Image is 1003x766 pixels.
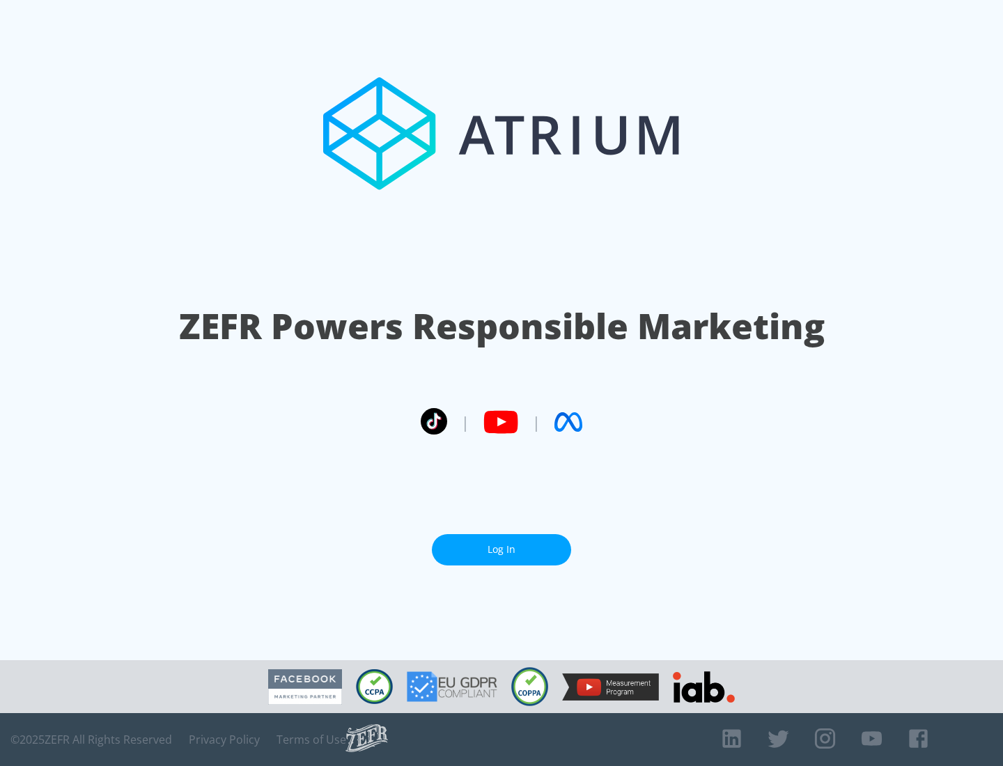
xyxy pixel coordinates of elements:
img: YouTube Measurement Program [562,673,659,701]
img: Facebook Marketing Partner [268,669,342,705]
a: Log In [432,534,571,565]
a: Terms of Use [277,733,346,747]
span: © 2025 ZEFR All Rights Reserved [10,733,172,747]
img: CCPA Compliant [356,669,393,704]
span: | [532,412,541,432]
h1: ZEFR Powers Responsible Marketing [179,302,825,350]
img: IAB [673,671,735,703]
img: COPPA Compliant [511,667,548,706]
span: | [461,412,469,432]
img: GDPR Compliant [407,671,497,702]
a: Privacy Policy [189,733,260,747]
